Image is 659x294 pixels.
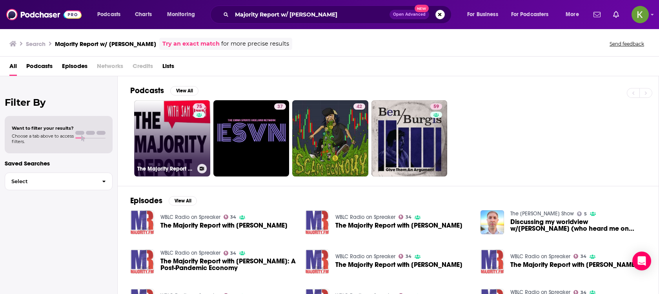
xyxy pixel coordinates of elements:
[335,222,462,229] a: The Majority Report with Sam Seder
[160,258,296,271] span: The Majority Report with [PERSON_NAME]: A Post-Pandemic Economy
[9,60,17,76] a: All
[92,8,131,21] button: open menu
[632,6,649,23] span: Logged in as kiana38691
[230,215,236,219] span: 34
[130,8,157,21] a: Charts
[510,210,574,217] a: The Dan Norton Show
[510,219,646,232] span: Discussing my worldview w/[PERSON_NAME] (who heard me on Pakman & The Majority Report w/[PERSON_N...
[335,214,395,220] a: WBLC Radio on Spreaker
[160,250,220,256] a: WBLC Radio on Spreaker
[130,196,197,206] a: EpisodesView All
[135,9,152,20] span: Charts
[399,215,411,219] a: 34
[162,39,220,48] a: Try an exact match
[55,40,156,48] h3: Majority Report w/ [PERSON_NAME]
[133,60,153,76] span: Credits
[481,250,504,274] img: The Majority Report with Sam Seder
[406,215,411,219] span: 34
[213,100,289,176] a: 37
[581,255,586,258] span: 34
[26,40,46,48] h3: Search
[224,215,237,219] a: 34
[560,8,589,21] button: open menu
[632,252,651,270] div: Open Intercom Messenger
[230,252,236,255] span: 34
[224,251,237,255] a: 34
[160,222,288,229] span: The Majority Report with [PERSON_NAME]
[12,133,74,144] span: Choose a tab above to access filters.
[97,9,120,20] span: Podcasts
[197,103,202,111] span: 75
[399,254,411,259] a: 34
[169,196,197,206] button: View All
[130,210,154,234] img: The Majority Report with Sam Seder
[506,8,560,21] button: open menu
[162,60,174,76] a: Lists
[12,125,74,131] span: Want to filter your results?
[462,8,508,21] button: open menu
[170,86,198,96] button: View All
[160,258,296,271] a: The Majority Report with Sam Seder: A Post-Pandemic Economy
[433,103,439,111] span: 59
[467,9,498,20] span: For Business
[6,7,82,22] img: Podchaser - Follow, Share and Rate Podcasts
[130,86,164,96] h2: Podcasts
[632,6,649,23] img: User Profile
[277,103,283,111] span: 37
[607,40,646,47] button: Send feedback
[305,250,329,274] img: The Majority Report with Sam Seder
[335,261,462,268] span: The Majority Report with [PERSON_NAME]
[5,173,113,190] button: Select
[566,9,579,20] span: More
[335,222,462,229] span: The Majority Report with [PERSON_NAME]
[481,210,504,234] img: Discussing my worldview w/Bryan (who heard me on Pakman & The Majority Report w/Sam Seder) - DNS #15
[274,103,286,110] a: 37
[5,179,96,184] span: Select
[511,9,549,20] span: For Podcasters
[62,60,87,76] a: Episodes
[160,222,288,229] a: The Majority Report with Sam Seder
[353,103,365,110] a: 42
[137,165,194,172] h3: The Majority Report with [PERSON_NAME]
[5,160,113,167] p: Saved Searches
[134,100,210,176] a: 75The Majority Report with [PERSON_NAME]
[357,103,362,111] span: 42
[5,97,113,108] h2: Filter By
[390,10,429,19] button: Open AdvancedNew
[584,212,587,216] span: 5
[610,8,622,21] a: Show notifications dropdown
[130,196,162,206] h2: Episodes
[193,103,205,110] a: 75
[406,255,411,258] span: 34
[221,39,289,48] span: for more precise results
[130,250,154,274] img: The Majority Report with Sam Seder: A Post-Pandemic Economy
[335,253,395,260] a: WBLC Radio on Spreaker
[160,214,220,220] a: WBLC Radio on Spreaker
[510,261,637,268] span: The Majority Report with [PERSON_NAME]
[573,254,586,259] a: 34
[415,5,429,12] span: New
[393,13,426,17] span: Open Advanced
[510,219,646,232] a: Discussing my worldview w/Bryan (who heard me on Pakman & The Majority Report w/Sam Seder) - DNS #15
[292,100,368,176] a: 42
[305,210,329,234] img: The Majority Report with Sam Seder
[218,6,459,24] div: Search podcasts, credits, & more...
[97,60,123,76] span: Networks
[130,86,198,96] a: PodcastsView All
[335,261,462,268] a: The Majority Report with Sam Seder
[590,8,604,21] a: Show notifications dropdown
[577,211,587,216] a: 5
[26,60,53,76] a: Podcasts
[510,261,637,268] a: The Majority Report with Sam Seder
